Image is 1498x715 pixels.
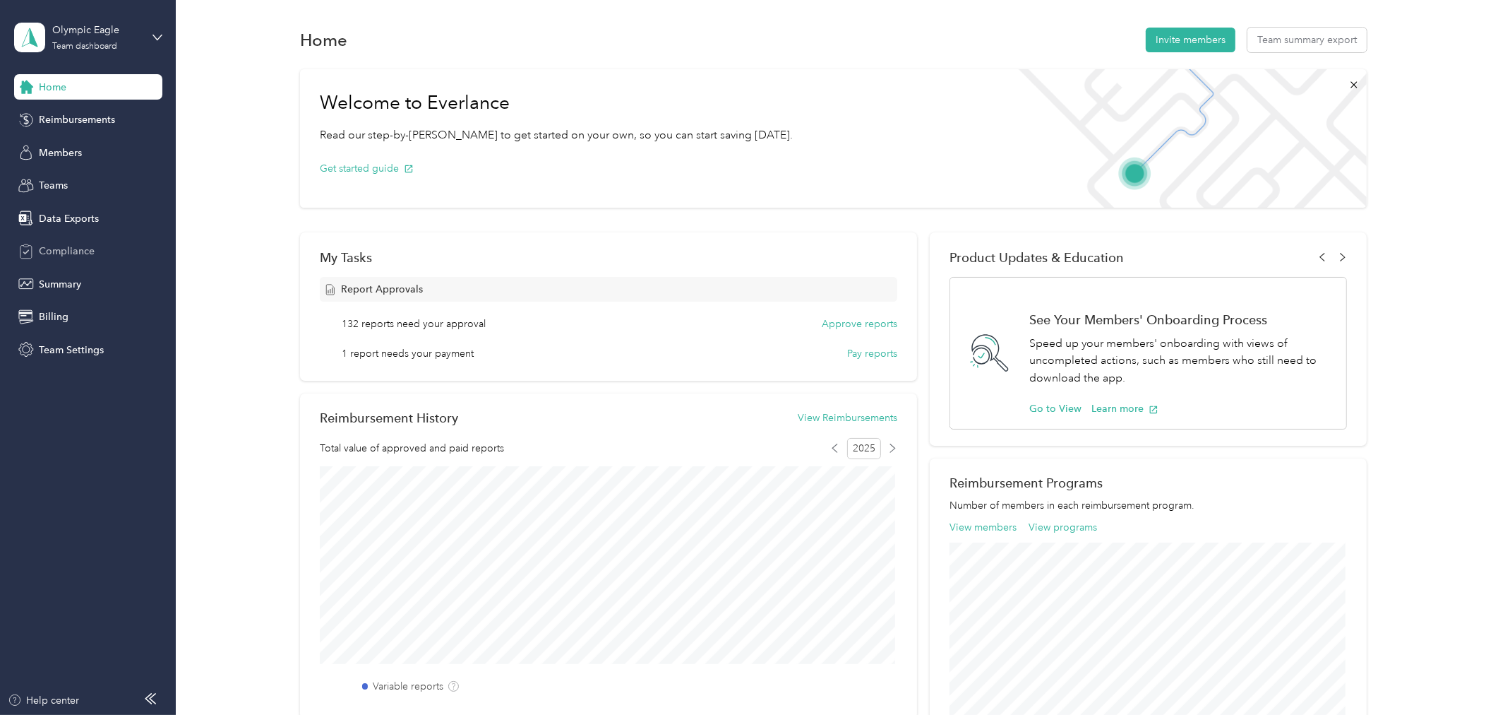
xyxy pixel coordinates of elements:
[320,250,897,265] div: My Tasks
[1029,312,1332,327] h1: See Your Members' Onboarding Process
[39,146,82,160] span: Members
[320,441,504,456] span: Total value of approved and paid reports
[52,23,140,37] div: Olympic Eagle
[39,80,66,95] span: Home
[39,112,115,127] span: Reimbursements
[1419,636,1498,715] iframe: Everlance-gr Chat Button Frame
[949,475,1348,490] h2: Reimbursement Programs
[342,317,486,331] span: 132 reports need your approval
[342,346,474,361] span: 1 report needs your payment
[1029,520,1097,535] button: View programs
[949,498,1348,513] p: Number of members in each reimbursement program.
[39,211,99,226] span: Data Exports
[949,250,1124,265] span: Product Updates & Education
[341,282,423,297] span: Report Approvals
[1247,28,1367,52] button: Team summary export
[320,92,793,114] h1: Welcome to Everlance
[1029,401,1081,416] button: Go to View
[847,346,897,361] button: Pay reports
[373,679,443,694] label: Variable reports
[1146,28,1235,52] button: Invite members
[52,42,117,51] div: Team dashboard
[8,693,80,708] button: Help center
[798,410,897,425] button: View Reimbursements
[949,520,1017,535] button: View members
[300,32,347,47] h1: Home
[39,178,68,193] span: Teams
[847,438,881,459] span: 2025
[1091,401,1158,416] button: Learn more
[39,244,95,259] span: Compliance
[39,277,81,292] span: Summary
[1029,335,1332,387] p: Speed up your members' onboarding with views of uncompleted actions, such as members who still ne...
[320,410,458,425] h2: Reimbursement History
[39,309,68,324] span: Billing
[320,126,793,144] p: Read our step-by-[PERSON_NAME] to get started on your own, so you can start saving [DATE].
[822,317,897,331] button: Approve reports
[39,343,104,357] span: Team Settings
[320,161,414,176] button: Get started guide
[1005,69,1367,208] img: Welcome to everlance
